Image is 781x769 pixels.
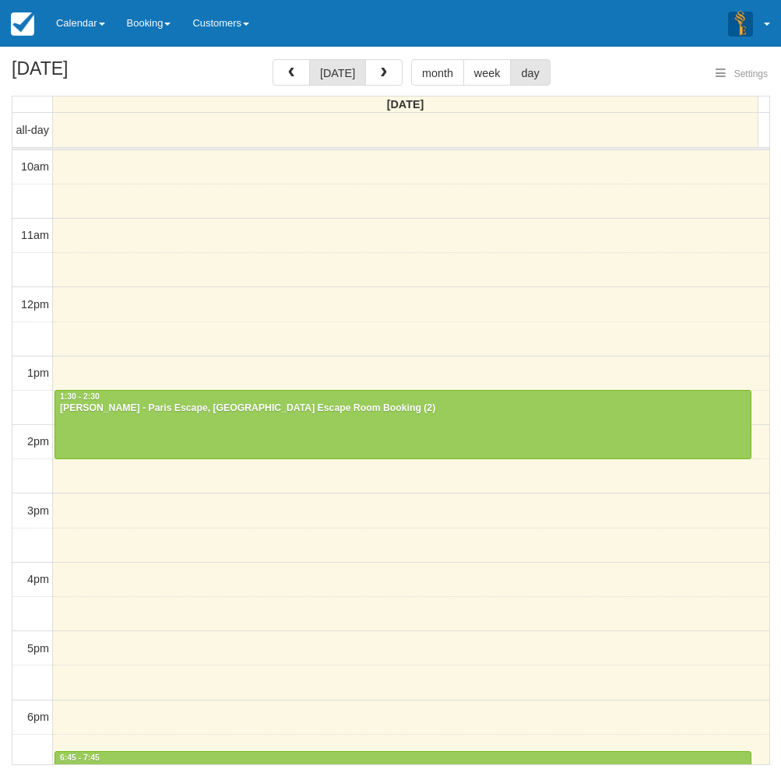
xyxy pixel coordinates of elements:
[60,753,100,762] span: 6:45 - 7:45
[21,298,49,311] span: 12pm
[27,367,49,379] span: 1pm
[734,68,768,79] span: Settings
[309,59,366,86] button: [DATE]
[21,160,49,173] span: 10am
[60,392,100,401] span: 1:30 - 2:30
[411,59,464,86] button: month
[27,642,49,655] span: 5pm
[706,63,777,86] button: Settings
[728,11,753,36] img: A3
[12,59,209,88] h2: [DATE]
[27,504,49,517] span: 3pm
[463,59,512,86] button: week
[11,12,34,36] img: checkfront-main-nav-mini-logo.png
[510,59,550,86] button: day
[16,124,49,136] span: all-day
[21,229,49,241] span: 11am
[59,402,747,415] div: [PERSON_NAME] - Paris Escape, [GEOGRAPHIC_DATA] Escape Room Booking (2)
[55,390,751,458] a: 1:30 - 2:30[PERSON_NAME] - Paris Escape, [GEOGRAPHIC_DATA] Escape Room Booking (2)
[27,573,49,585] span: 4pm
[27,435,49,448] span: 2pm
[27,711,49,723] span: 6pm
[387,98,424,111] span: [DATE]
